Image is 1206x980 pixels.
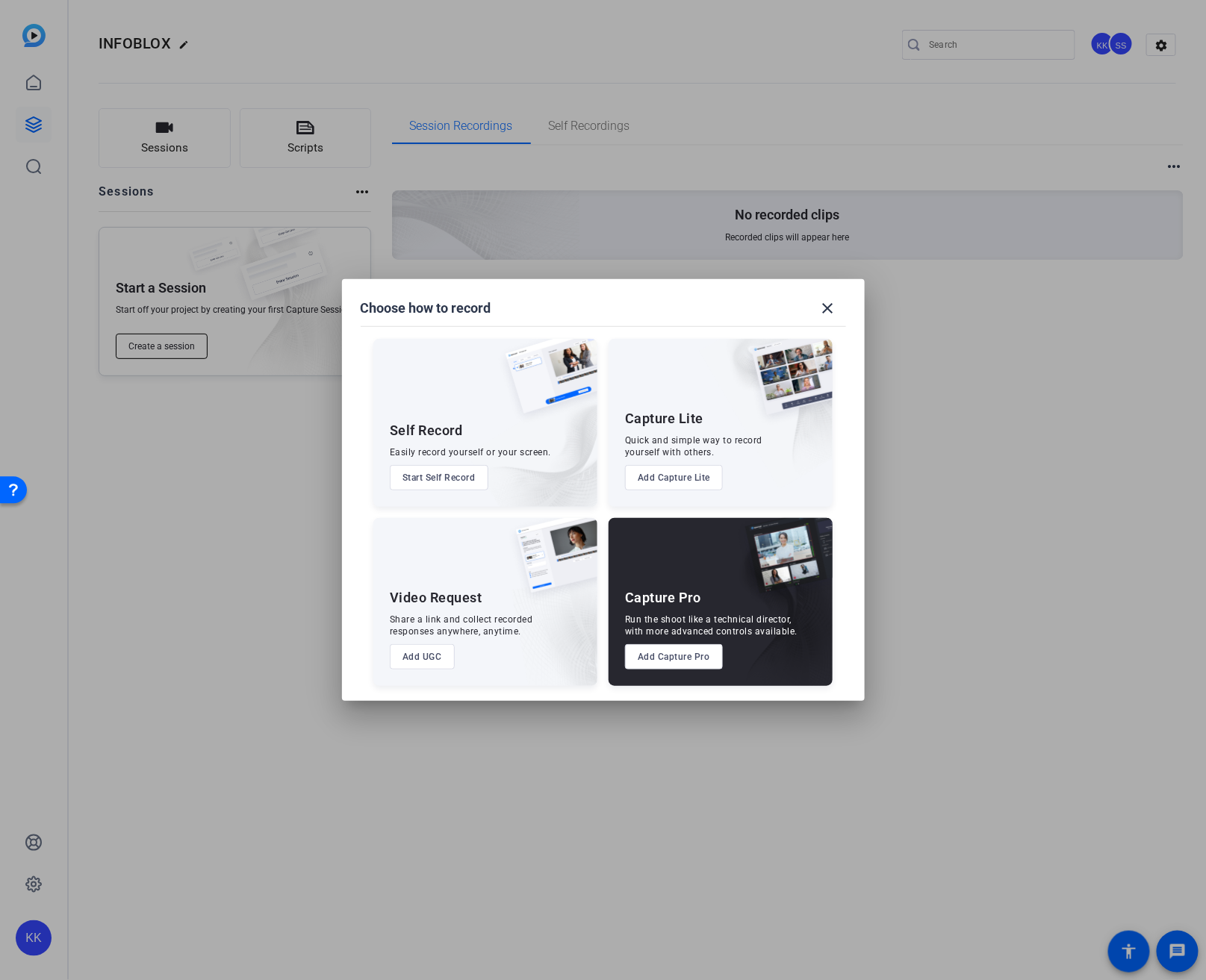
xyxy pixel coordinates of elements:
button: Add UGC [390,644,455,670]
img: capture-lite.png [740,339,833,430]
div: Video Request [390,589,482,607]
img: embarkstudio-capture-lite.png [699,339,833,488]
img: self-record.png [494,339,597,428]
img: ugc-content.png [505,518,597,608]
div: Run the shoot like a technical director, with more advanced controls available. [625,614,798,637]
img: embarkstudio-capture-pro.png [722,537,833,686]
div: Capture Lite [625,410,703,428]
img: embarkstudio-ugc-content.png [511,564,597,686]
div: Share a link and collect recorded responses anywhere, anytime. [390,614,533,637]
button: Add Capture Pro [625,644,723,670]
div: Easily record yourself or your screen. [390,446,551,458]
div: Capture Pro [625,589,701,607]
div: Quick and simple way to record yourself with others. [625,434,762,458]
button: Add Capture Lite [625,465,723,490]
h1: Choose how to record [361,299,491,317]
img: embarkstudio-self-record.png [467,371,597,507]
div: Self Record [390,422,463,440]
img: capture-pro.png [734,518,833,609]
mat-icon: close [819,299,837,317]
button: Start Self Record [390,465,488,490]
